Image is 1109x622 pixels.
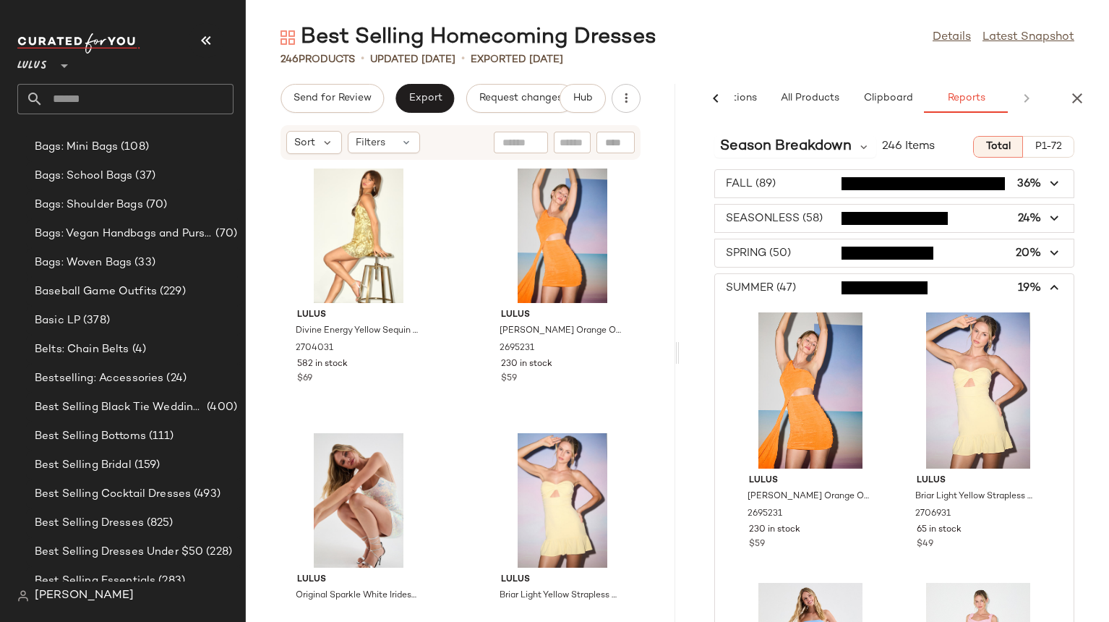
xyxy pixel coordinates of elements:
span: (111) [146,428,174,445]
span: Belts: Chain Belts [35,341,129,358]
span: (400) [204,399,237,416]
button: SEASONLESS (58)24% [715,205,1074,232]
button: Export [395,84,454,113]
span: Bags: Mini Bags [35,139,118,155]
span: All Products [780,93,839,104]
a: Details [933,29,971,46]
span: Best Selling Black Tie Wedding Guest [35,399,204,416]
span: Export [408,93,442,104]
span: Total [985,141,1011,153]
span: (228) [203,544,232,561]
span: • [461,51,465,68]
span: (493) [191,486,220,503]
span: (33) [132,255,155,271]
div: Best Selling Homecoming Dresses [281,23,656,52]
span: Filters [356,135,385,150]
span: (283) [155,573,185,589]
span: (4) [129,341,146,358]
button: FALL (89)36% [715,170,1074,197]
p: updated [DATE] [370,52,455,67]
img: 2704031_01_hero_2025-06-10.jpg [286,169,432,303]
button: Hub [560,84,606,113]
span: Lulus [17,49,47,75]
span: 2704031 [296,342,333,355]
span: Lulus [501,574,624,587]
span: Best Selling Bridal [35,457,132,474]
button: Request changes [466,84,575,113]
img: svg%3e [17,590,29,602]
img: cfy_white_logo.C9jOOHJF.svg [17,33,140,54]
span: Send for Review [293,93,372,104]
span: (825) [144,515,174,532]
span: Briar Light Yellow Strapless Cutout Mini Dress [915,490,1038,503]
span: Clipboard [862,93,912,104]
span: 230 in stock [501,358,552,371]
div: Products [281,52,355,67]
button: SPRING (50)20% [715,239,1074,267]
span: Baseball Game Outfits [35,284,157,300]
span: Best Selling Essentials [35,573,155,589]
span: 246 [281,54,299,65]
span: Bags: Vegan Handbags and Purses [35,226,213,242]
span: 2695231 [748,508,782,521]
span: (24) [163,370,187,387]
span: Briar Light Yellow Strapless Cutout Mini Dress [500,589,622,602]
button: Total [973,136,1023,158]
span: Sort [294,135,315,150]
span: [PERSON_NAME] Orange One-Shoulder Cutout Sash Mini Dress [748,490,870,503]
span: Best Selling Dresses Under $50 [35,544,203,561]
span: (70) [213,226,237,242]
span: (108) [118,139,149,155]
span: P1-72 [1035,141,1062,153]
span: • [361,51,364,68]
span: Best Selling Dresses [35,515,144,532]
span: $59 [749,538,765,551]
button: Send for Review [281,84,384,113]
span: 2706931 [915,508,951,521]
span: Lulus [749,474,872,487]
img: 13017401_2208756.jpg [286,433,432,568]
img: 13017801_2706931.jpg [905,312,1051,469]
img: 13017801_2706931.jpg [489,433,635,568]
button: P1-72 [1023,136,1074,158]
span: Lulus [297,309,420,322]
img: 13017701_2695231.jpg [737,312,883,469]
span: Reports [946,93,985,104]
span: Basic LP [35,312,80,329]
span: 582 in stock [297,358,348,371]
span: Bags: School Bags [35,168,132,184]
a: Latest Snapshot [982,29,1074,46]
img: 13017701_2695231.jpg [489,169,635,303]
span: 65 in stock [917,524,962,537]
span: Bags: Shoulder Bags [35,197,143,213]
span: (37) [132,168,155,184]
span: (70) [143,197,168,213]
span: [PERSON_NAME] Orange One-Shoulder Cutout Sash Mini Dress [500,325,622,338]
span: Lulus [501,309,624,322]
span: $69 [297,372,312,385]
span: Best Selling Cocktail Dresses [35,486,191,503]
span: [PERSON_NAME] [35,587,134,605]
span: Season Breakdown [720,136,852,158]
span: 2695231 [500,342,534,355]
span: (378) [80,312,110,329]
p: Exported [DATE] [471,52,563,67]
span: Lulus [917,474,1040,487]
span: Request changes [479,93,562,104]
span: Divine Energy Yellow Sequin Lace-Up A-line Mini Dress [296,325,419,338]
span: 246 Items [882,138,935,155]
span: (229) [157,284,186,300]
span: $59 [501,372,517,385]
span: Lulus [297,574,420,587]
span: 230 in stock [749,524,800,537]
button: SUMMER (47)19% [715,274,1074,302]
span: Best Selling Bottoms [35,428,146,445]
span: Bags: Woven Bags [35,255,132,271]
span: Hub [573,93,593,104]
span: Bestselling: Accessories [35,370,163,387]
img: svg%3e [281,30,295,45]
span: $49 [917,538,933,551]
span: (159) [132,457,160,474]
span: Original Sparkle White Iridescent Sequin Backless Mini Dress [296,589,419,602]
